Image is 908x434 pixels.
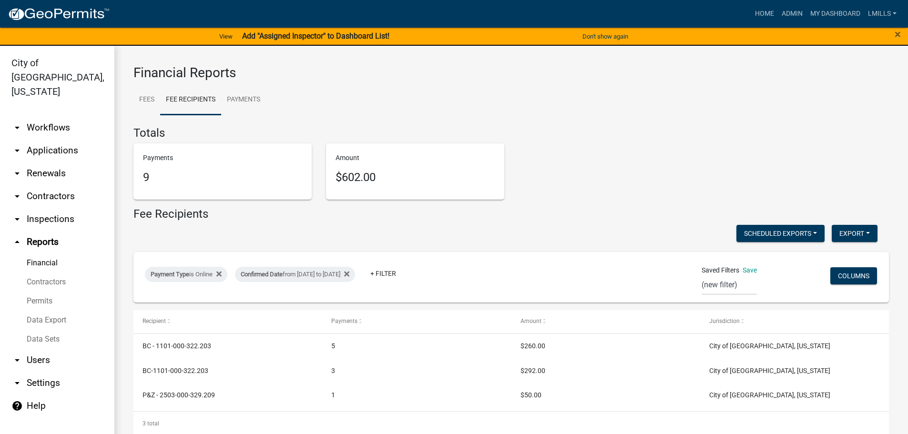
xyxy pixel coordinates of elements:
[778,5,806,23] a: Admin
[322,310,511,333] datatable-header-cell: Payments
[160,85,221,115] a: Fee Recipients
[736,225,825,242] button: Scheduled Exports
[143,391,215,399] span: P&Z - 2503-000-329.209
[751,5,778,23] a: Home
[151,271,189,278] span: Payment Type
[520,367,545,374] span: $292.00
[511,310,700,333] datatable-header-cell: Amount
[830,267,877,284] button: Columns
[702,265,739,275] span: Saved Filters
[363,265,404,282] a: + Filter
[806,5,864,23] a: My Dashboard
[709,318,740,324] span: Jurisdiction
[143,318,166,324] span: Recipient
[133,126,889,140] h4: Totals
[579,29,632,44] button: Don't show again
[133,310,322,333] datatable-header-cell: Recipient
[11,354,23,366] i: arrow_drop_down
[520,342,545,350] span: $260.00
[11,122,23,133] i: arrow_drop_down
[331,318,357,324] span: Payments
[864,5,900,23] a: lmills
[832,225,877,242] button: Export
[709,367,830,374] span: City of Jeffersonville, Indiana
[520,391,541,399] span: $50.00
[145,267,227,282] div: is Online
[143,153,302,163] p: Payments
[11,377,23,389] i: arrow_drop_down
[709,391,830,399] span: City of Jeffersonville, Indiana
[241,271,283,278] span: Confirmed Date
[133,85,160,115] a: Fees
[743,266,757,274] a: Save
[895,29,901,40] button: Close
[11,236,23,248] i: arrow_drop_up
[709,342,830,350] span: City of Jeffersonville, Indiana
[133,207,208,221] h4: Fee Recipients
[331,391,335,399] span: 1
[143,342,211,350] span: BC - 1101-000-322.203
[143,171,302,184] h5: 9
[242,31,389,40] strong: Add "Assigned Inspector" to Dashboard List!
[11,145,23,156] i: arrow_drop_down
[133,65,889,81] h3: Financial Reports
[235,267,355,282] div: from [DATE] to [DATE]
[331,342,335,350] span: 5
[336,153,495,163] p: Amount
[895,28,901,41] span: ×
[221,85,266,115] a: Payments
[215,29,236,44] a: View
[11,400,23,412] i: help
[11,213,23,225] i: arrow_drop_down
[331,367,335,374] span: 3
[520,318,541,324] span: Amount
[700,310,889,333] datatable-header-cell: Jurisdiction
[143,367,208,374] span: BC-1101-000-322.203
[336,171,495,184] h5: $602.00
[11,191,23,202] i: arrow_drop_down
[11,168,23,179] i: arrow_drop_down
